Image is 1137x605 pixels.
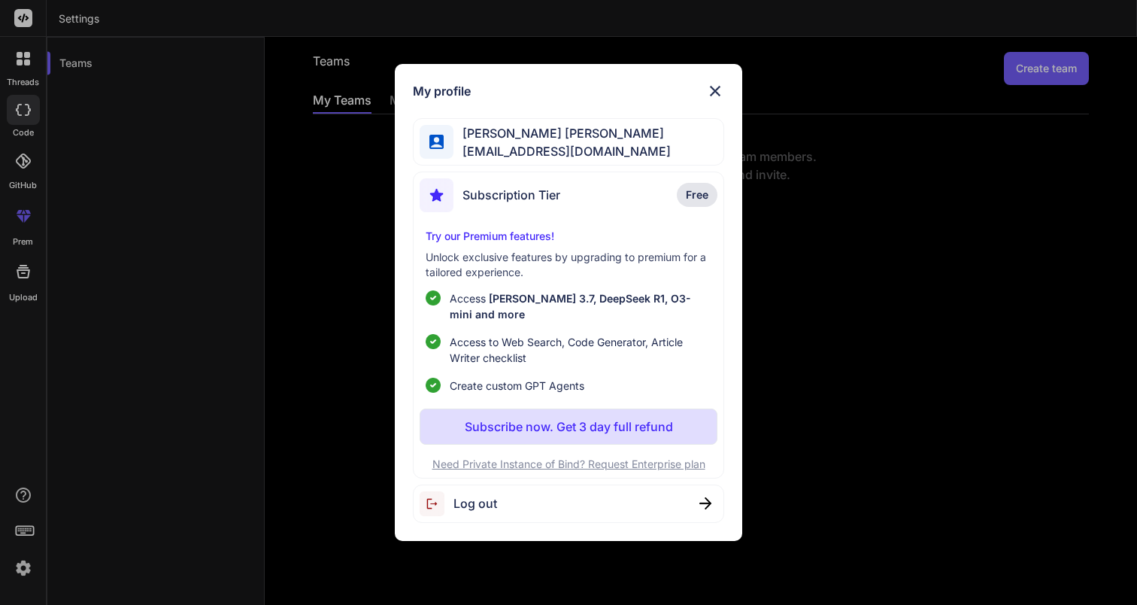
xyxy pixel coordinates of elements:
[426,250,711,280] p: Unlock exclusive features by upgrading to premium for a tailored experience.
[450,378,584,394] span: Create custom GPT Agents
[426,334,441,349] img: checklist
[462,186,560,204] span: Subscription Tier
[453,494,497,512] span: Log out
[420,178,453,212] img: subscription
[686,187,708,202] span: Free
[706,82,724,100] img: close
[453,142,671,160] span: [EMAIL_ADDRESS][DOMAIN_NAME]
[420,491,453,516] img: logout
[420,409,717,445] button: Subscribe now. Get 3 day full refund
[426,290,441,306] img: checklist
[450,292,691,321] span: [PERSON_NAME] 3.7, DeepSeek R1, O3-mini and more
[426,229,711,244] p: Try our Premium features!
[429,135,444,149] img: profile
[426,378,441,393] img: checklist
[699,497,711,509] img: close
[450,290,711,322] p: Access
[465,418,673,436] p: Subscribe now. Get 3 day full refund
[420,457,717,472] p: Need Private Instance of Bind? Request Enterprise plan
[413,82,471,100] h1: My profile
[450,334,711,366] span: Access to Web Search, Code Generator, Article Writer checklist
[453,124,671,142] span: [PERSON_NAME] [PERSON_NAME]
